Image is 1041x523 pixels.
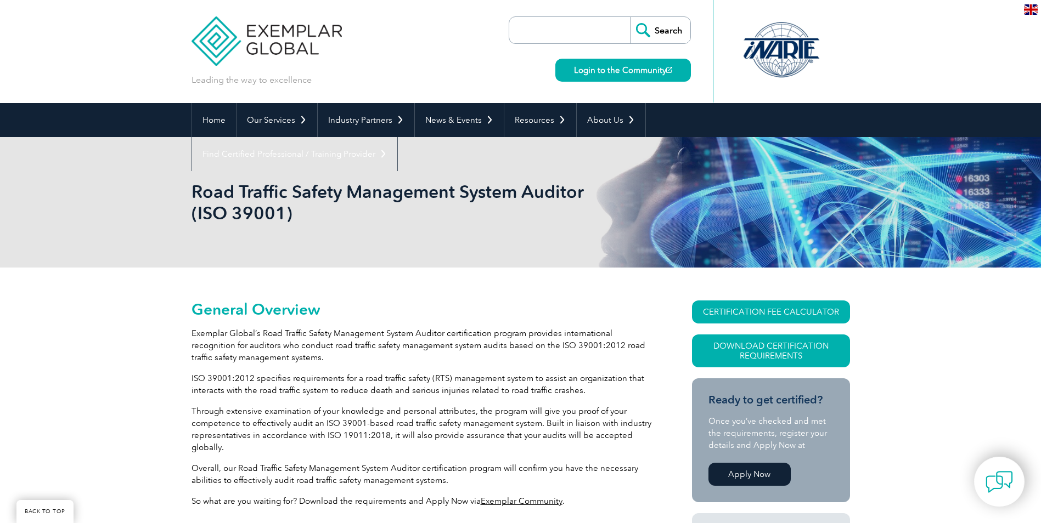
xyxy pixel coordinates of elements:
p: Exemplar Global’s Road Traffic Safety Management System Auditor certification program provides in... [192,327,652,363]
a: Apply Now [708,463,791,486]
img: contact-chat.png [986,468,1013,496]
p: Leading the way to excellence [192,74,312,86]
p: Through extensive examination of your knowledge and personal attributes, the program will give yo... [192,405,652,453]
a: Our Services [237,103,317,137]
img: open_square.png [666,67,672,73]
a: Home [192,103,236,137]
a: Industry Partners [318,103,414,137]
a: About Us [577,103,645,137]
a: Exemplar Community [481,496,562,506]
h2: General Overview [192,300,652,318]
h3: Ready to get certified? [708,393,834,407]
h1: Road Traffic Safety Management System Auditor (ISO 39001) [192,181,613,224]
a: CERTIFICATION FEE CALCULATOR [692,300,850,323]
a: Find Certified Professional / Training Provider [192,137,397,171]
img: en [1024,4,1038,15]
input: Search [630,17,690,43]
p: So what are you waiting for? Download the requirements and Apply Now via . [192,495,652,507]
p: Overall, our Road Traffic Safety Management System Auditor certification program will confirm you... [192,462,652,486]
p: ISO 39001:2012 specifies requirements for a road traffic safety (RTS) management system to assist... [192,372,652,396]
a: Login to the Community [555,59,691,82]
p: Once you’ve checked and met the requirements, register your details and Apply Now at [708,415,834,451]
a: Download Certification Requirements [692,334,850,367]
a: BACK TO TOP [16,500,74,523]
a: Resources [504,103,576,137]
a: News & Events [415,103,504,137]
